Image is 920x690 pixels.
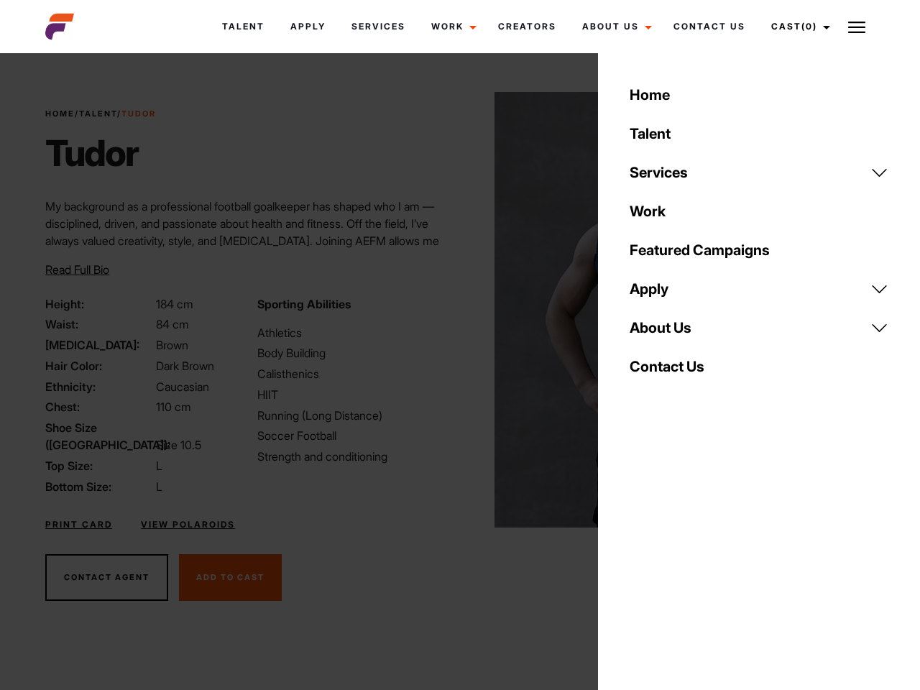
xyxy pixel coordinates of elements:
[45,518,112,531] a: Print Card
[621,308,897,347] a: About Us
[339,7,418,46] a: Services
[257,427,451,444] li: Soccer Football
[621,270,897,308] a: Apply
[758,7,839,46] a: Cast(0)
[45,478,153,495] span: Bottom Size:
[621,75,897,114] a: Home
[257,297,351,311] strong: Sporting Abilities
[141,518,235,531] a: View Polaroids
[156,479,162,494] span: L
[257,344,451,362] li: Body Building
[257,365,451,382] li: Calisthenics
[79,109,117,119] a: Talent
[418,7,485,46] a: Work
[621,347,897,386] a: Contact Us
[45,262,109,277] span: Read Full Bio
[801,21,817,32] span: (0)
[661,7,758,46] a: Contact Us
[848,19,865,36] img: Burger icon
[156,459,162,473] span: L
[121,109,156,119] strong: Tudor
[45,132,156,175] h1: Tudor
[45,12,74,41] img: cropped-aefm-brand-fav-22-square.png
[621,153,897,192] a: Services
[45,554,168,602] button: Contact Agent
[257,386,451,403] li: HIIT
[45,316,153,333] span: Waist:
[569,7,661,46] a: About Us
[156,438,201,452] span: Size 10.5
[621,231,897,270] a: Featured Campaigns
[45,336,153,354] span: [MEDICAL_DATA]:
[156,379,209,394] span: Caucasian
[277,7,339,46] a: Apply
[156,338,188,352] span: Brown
[45,357,153,374] span: Hair Color:
[45,457,153,474] span: Top Size:
[621,114,897,153] a: Talent
[45,419,153,454] span: Shoe Size ([GEOGRAPHIC_DATA]):
[45,109,75,119] a: Home
[45,108,156,120] span: / /
[45,295,153,313] span: Height:
[156,400,191,414] span: 110 cm
[45,261,109,278] button: Read Full Bio
[156,317,189,331] span: 84 cm
[156,297,193,311] span: 184 cm
[45,198,451,284] p: My background as a professional football goalkeeper has shaped who I am — disciplined, driven, an...
[257,448,451,465] li: Strength and conditioning
[179,554,282,602] button: Add To Cast
[196,572,264,582] span: Add To Cast
[257,324,451,341] li: Athletics
[621,192,897,231] a: Work
[45,378,153,395] span: Ethnicity:
[156,359,214,373] span: Dark Brown
[485,7,569,46] a: Creators
[257,407,451,424] li: Running (Long Distance)
[209,7,277,46] a: Talent
[45,398,153,415] span: Chest:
